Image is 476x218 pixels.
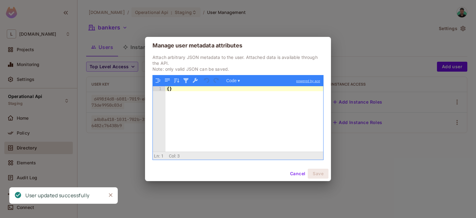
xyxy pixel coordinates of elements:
[154,153,160,158] span: Ln:
[173,77,181,85] button: Sort contents
[177,153,180,158] span: 3
[145,37,331,54] h2: Manage user metadata attributes
[152,54,324,72] p: Attach arbitrary JSON metadata to the user. Attached data is available through the API. Note: onl...
[203,77,211,85] button: Undo last action (Ctrl+Z)
[191,77,199,85] button: Repair JSON: fix quotes and escape characters, remove comments and JSONP notation, turn JavaScrip...
[182,77,190,85] button: Filter, sort, or transform contents
[169,153,176,158] span: Col:
[161,153,164,158] span: 1
[288,169,308,179] button: Cancel
[25,192,90,199] div: User updated successfully
[224,77,242,85] button: Code ▾
[163,77,171,85] button: Compact JSON data, remove all whitespaces (Ctrl+Shift+I)
[106,190,115,200] button: Close
[293,75,323,87] a: powered by ace
[308,169,328,179] button: Save
[154,77,162,85] button: Format JSON data, with proper indentation and line feeds (Ctrl+I)
[212,77,220,85] button: Redo (Ctrl+Shift+Z)
[153,86,165,91] div: 1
